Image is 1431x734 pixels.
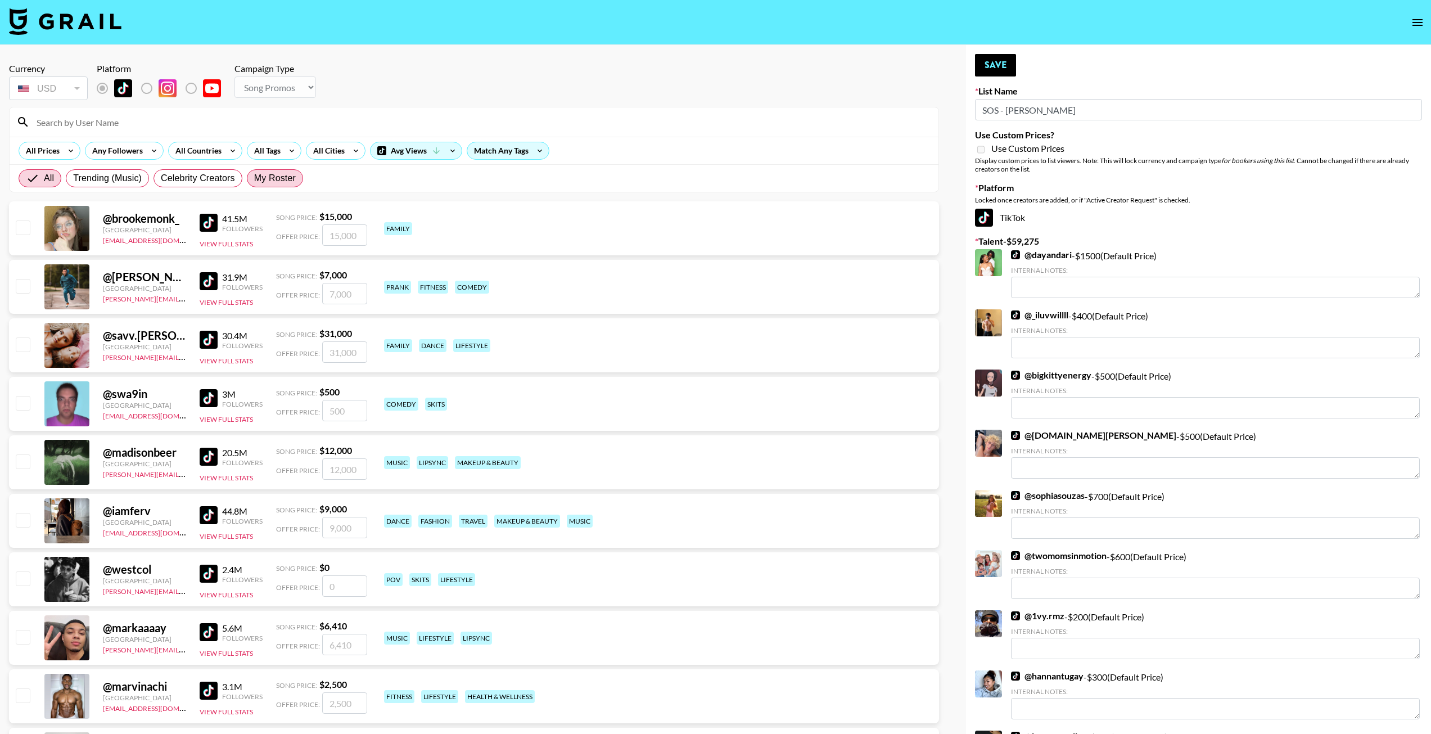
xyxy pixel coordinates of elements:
a: [PERSON_NAME][EMAIL_ADDRESS][DOMAIN_NAME] [103,468,269,479]
input: 0 [322,575,367,597]
div: [GEOGRAPHIC_DATA] [103,460,186,468]
div: All Cities [306,142,347,159]
a: @bigkittyenergy [1011,370,1091,381]
span: Song Price: [276,506,317,514]
span: Celebrity Creators [161,172,235,185]
div: 44.8M [222,506,263,517]
span: Offer Price: [276,232,320,241]
div: - $ 1500 (Default Price) [1011,249,1420,298]
div: @ madisonbeer [103,445,186,460]
button: View Full Stats [200,357,253,365]
a: @sophiasouzas [1011,490,1085,501]
div: lipsync [417,456,448,469]
strong: $ 15,000 [319,211,352,222]
div: [GEOGRAPHIC_DATA] [103,635,186,643]
div: @ westcol [103,562,186,577]
div: music [384,632,410,645]
div: Match Any Tags [467,142,549,159]
div: 31.9M [222,272,263,283]
label: Platform [975,182,1422,193]
div: Any Followers [85,142,145,159]
div: Internal Notes: [1011,507,1420,515]
img: TikTok [200,565,218,583]
a: [PERSON_NAME][EMAIL_ADDRESS][DOMAIN_NAME] [103,643,269,654]
label: Use Custom Prices? [975,129,1422,141]
div: - $ 400 (Default Price) [1011,309,1420,358]
img: TikTok [1011,250,1020,259]
span: Offer Price: [276,408,320,416]
div: lifestyle [453,339,490,352]
div: dance [419,339,446,352]
div: Campaign Type [234,63,316,74]
button: View Full Stats [200,591,253,599]
input: 500 [322,400,367,421]
div: health & wellness [465,690,535,703]
span: Song Price: [276,681,317,690]
div: comedy [384,398,418,411]
div: All Tags [247,142,283,159]
label: List Name [975,85,1422,97]
div: - $ 500 (Default Price) [1011,370,1420,418]
strong: $ 9,000 [319,503,347,514]
img: TikTok [1011,611,1020,620]
a: @twomomsinmotion [1011,550,1107,561]
input: 15,000 [322,224,367,246]
div: 3.1M [222,681,263,692]
div: Internal Notes: [1011,266,1420,274]
div: Followers [222,634,263,642]
div: skits [409,573,431,586]
div: makeup & beauty [455,456,521,469]
button: View Full Stats [200,415,253,424]
img: TikTok [200,682,218,700]
div: 2.4M [222,564,263,575]
input: 7,000 [322,283,367,304]
div: - $ 300 (Default Price) [1011,670,1420,719]
button: View Full Stats [200,474,253,482]
img: TikTok [1011,431,1020,440]
div: Remove selected talent to change your currency [9,74,88,102]
div: family [384,222,412,235]
div: 3M [222,389,263,400]
div: Locked once creators are added, or if "Active Creator Request" is checked. [975,196,1422,204]
img: TikTok [1011,672,1020,681]
input: 6,410 [322,634,367,655]
strong: $ 6,410 [319,620,347,631]
div: USD [11,79,85,98]
div: [GEOGRAPHIC_DATA] [103,694,186,702]
span: Song Price: [276,330,317,339]
img: TikTok [200,331,218,349]
strong: $ 31,000 [319,328,352,339]
button: open drawer [1406,11,1429,34]
div: Internal Notes: [1011,687,1420,696]
div: music [567,515,593,528]
img: TikTok [200,389,218,407]
strong: $ 500 [319,386,340,397]
button: View Full Stats [200,240,253,248]
button: View Full Stats [200,532,253,541]
div: lifestyle [438,573,475,586]
a: @1vy.rmz [1011,610,1064,622]
div: Remove selected talent to change platforms [97,76,230,100]
div: Internal Notes: [1011,386,1420,395]
a: @dayandari [1011,249,1072,260]
a: [PERSON_NAME][EMAIL_ADDRESS][DOMAIN_NAME] [103,585,269,596]
a: [EMAIL_ADDRESS][DOMAIN_NAME] [103,702,216,713]
div: Followers [222,692,263,701]
img: TikTok [1011,551,1020,560]
a: @hannantugay [1011,670,1084,682]
div: Followers [222,400,263,408]
span: Offer Price: [276,525,320,533]
div: pov [384,573,403,586]
img: TikTok [200,448,218,466]
input: Search by User Name [30,113,932,131]
span: Song Price: [276,564,317,573]
div: @ swa9in [103,387,186,401]
img: TikTok [1011,491,1020,500]
img: TikTok [200,214,218,232]
img: YouTube [203,79,221,97]
div: travel [459,515,487,528]
a: [PERSON_NAME][EMAIL_ADDRESS][DOMAIN_NAME] [103,351,269,362]
div: lipsync [461,632,492,645]
div: fitness [418,281,448,294]
div: music [384,456,410,469]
